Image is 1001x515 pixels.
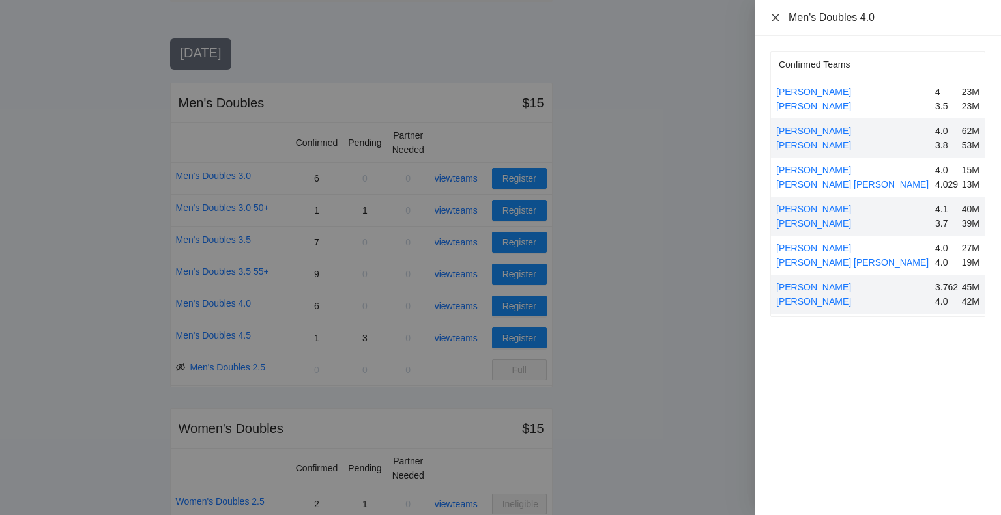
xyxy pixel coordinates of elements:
div: 42M [960,294,979,309]
a: [PERSON_NAME] [776,218,851,229]
div: 3.8 [935,138,955,152]
div: 19M [960,255,979,270]
div: 4.1 [935,202,955,216]
div: 4.0 [935,163,955,177]
a: [PERSON_NAME] [776,296,851,307]
div: 53M [960,138,979,152]
div: Confirmed Teams [779,52,977,77]
a: [PERSON_NAME] [776,126,851,136]
div: 3.762 [935,280,955,294]
div: 13M [960,177,979,191]
div: 4.029 [935,177,955,191]
a: [PERSON_NAME] [776,204,851,214]
div: 4.0 [935,241,955,255]
a: [PERSON_NAME] [776,87,851,97]
a: [PERSON_NAME] [776,282,851,292]
a: [PERSON_NAME] [776,165,851,175]
div: 23M [960,99,979,113]
div: 39M [960,216,979,230]
div: 3.7 [935,216,955,230]
a: [PERSON_NAME] [776,101,851,111]
a: [PERSON_NAME] [PERSON_NAME] [776,257,929,268]
div: Men's Doubles 4.0 [789,10,985,25]
div: 40M [960,202,979,216]
a: [PERSON_NAME] [776,243,851,253]
div: 27M [960,241,979,255]
div: 4.0 [935,124,955,138]
div: 3.5 [935,99,955,113]
a: [PERSON_NAME] [PERSON_NAME] [776,179,929,189]
div: 45M [960,280,979,294]
div: 15M [960,163,979,177]
div: 4.0 [935,294,955,309]
div: 23M [960,85,979,99]
span: close [770,12,781,23]
div: 62M [960,124,979,138]
button: Close [770,12,781,23]
div: 4 [935,85,955,99]
a: [PERSON_NAME] [776,140,851,150]
div: 4.0 [935,255,955,270]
